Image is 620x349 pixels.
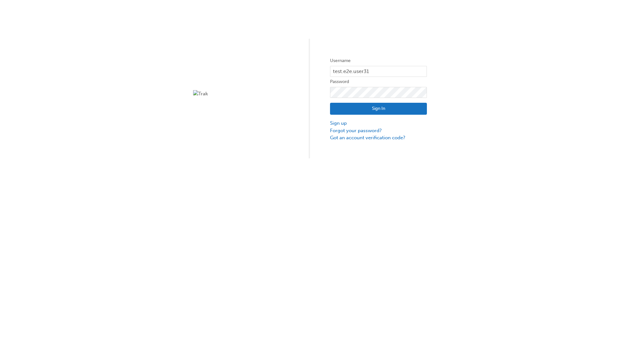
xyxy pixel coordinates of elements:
[330,57,427,65] label: Username
[330,120,427,127] a: Sign up
[330,134,427,142] a: Got an account verification code?
[330,78,427,86] label: Password
[330,103,427,115] button: Sign In
[193,90,290,98] img: Trak
[330,127,427,134] a: Forgot your password?
[330,66,427,77] input: Username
